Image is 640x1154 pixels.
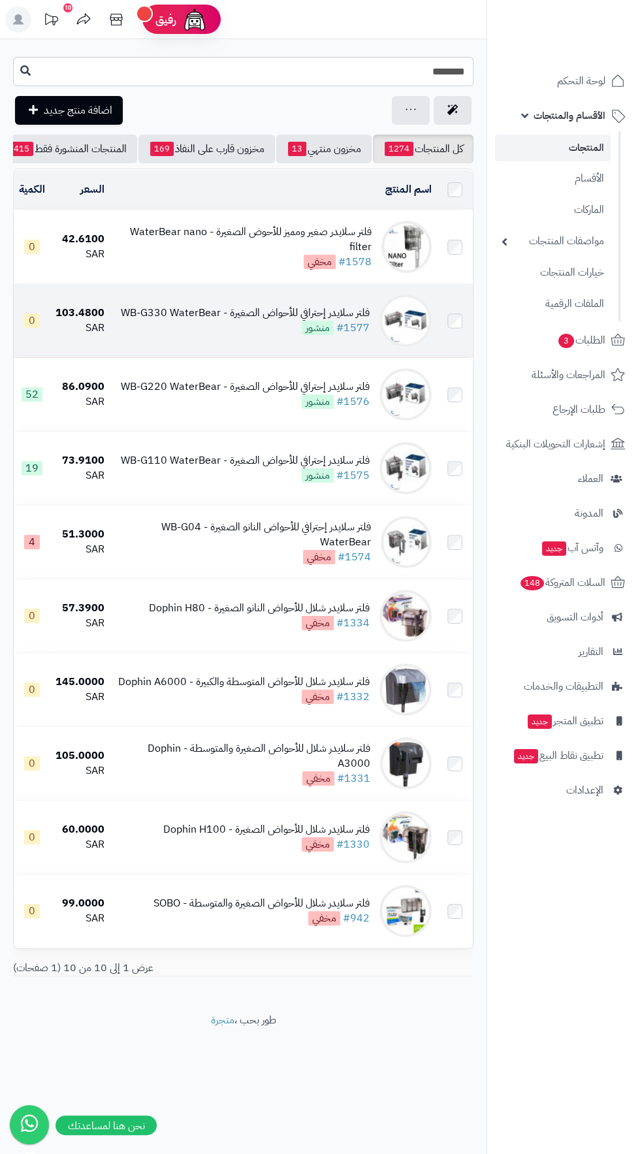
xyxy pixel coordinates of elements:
[15,96,123,125] a: اضافة منتج جديد
[288,142,306,156] span: 13
[56,453,104,468] div: 73.9100
[302,468,334,483] span: منشور
[56,896,104,911] div: 99.0000
[495,463,632,494] a: العملاء
[302,321,334,335] span: منشور
[336,468,370,483] a: #1575
[35,7,67,36] a: تحديثات المنصة
[379,811,432,863] img: فلتر سلايدر شلال للأحواض الصغيرة - Dophin H100
[56,748,104,763] div: 105.0000
[115,741,370,771] div: فلتر سلايدر شلال للأحواض الصغيرة والمتوسطة - Dophin A3000
[519,573,605,592] span: السلات المتروكة
[44,103,112,118] span: اضافة منتج جديد
[528,714,552,729] span: جديد
[24,313,40,328] span: 0
[56,690,104,705] div: SAR
[63,3,72,12] div: 10
[495,428,632,460] a: إشعارات التحويلات البنكية
[379,295,432,347] img: فلتر سلايدر إحترافي للأحواض الصغيرة - WB-G330 WaterBear
[495,135,611,161] a: المنتجات
[24,240,40,254] span: 0
[495,227,611,255] a: مواصفات المنتجات
[541,539,603,557] span: وآتس آب
[557,331,605,349] span: الطلبات
[115,520,371,550] div: فلتر سلايدر إحترافي للأحواض النانو الصغيرة - WB-G04 WaterBear
[56,822,104,837] div: 60.0000
[22,461,42,475] span: 19
[56,247,104,262] div: SAR
[336,615,370,631] a: #1334
[19,182,45,197] a: الكمية
[336,320,370,336] a: #1577
[514,749,538,763] span: جديد
[495,705,632,737] a: تطبيق المتجرجديد
[115,225,372,255] div: فلتر سلايدر صغير ومميز للأحوض الصغيرة - WaterBear nano filter
[56,601,104,616] div: 57.3900
[155,12,176,27] span: رفيق
[579,643,603,661] span: التقارير
[24,682,40,697] span: 0
[302,616,334,630] span: مخفي
[520,576,544,590] span: 148
[302,837,334,852] span: مخفي
[495,567,632,598] a: السلات المتروكة148
[526,712,603,730] span: تطبيق المتجر
[338,549,371,565] a: #1574
[379,368,432,421] img: فلتر سلايدر إحترافي للأحواض الصغيرة - WB-G220 WaterBear
[3,961,483,976] div: عرض 1 إلى 10 من 10 (1 صفحات)
[379,442,432,494] img: فلتر سلايدر إحترافي للأحواض الصغيرة - WB-G110 WaterBear
[495,290,611,318] a: الملفات الرقمية
[56,379,104,394] div: 86.0900
[56,616,104,631] div: SAR
[336,837,370,852] a: #1330
[302,394,334,409] span: منشور
[10,142,33,156] span: 415
[304,255,336,269] span: مخفي
[385,142,413,156] span: 1274
[495,196,611,224] a: الماركات
[56,763,104,778] div: SAR
[138,135,275,163] a: مخزون قارب على النفاذ169
[495,165,611,193] a: الأقسام
[495,325,632,356] a: الطلبات3
[542,541,566,556] span: جديد
[495,65,632,97] a: لوحة التحكم
[379,664,432,716] img: فلتر سلايدر شلال للأحواض المتوسطة والكبيرة - Dophin A6000
[150,142,174,156] span: 169
[276,135,372,163] a: مخزون منتهي13
[211,1012,234,1028] a: متجرة
[56,321,104,336] div: SAR
[495,359,632,391] a: المراجعات والأسئلة
[506,435,605,453] span: إشعارات التحويلات البنكية
[381,221,432,273] img: فلتر سلايدر صغير ومميز للأحوض الصغيرة - WaterBear nano filter
[336,689,370,705] a: #1332
[182,7,208,33] img: ai-face.png
[149,601,370,616] div: فلتر سلايدر شلال للأحواض النانو الصغيرة - Dophin H80
[56,306,104,321] div: 103.4800
[24,904,40,918] span: 0
[80,182,104,197] a: السعر
[495,498,632,529] a: المدونة
[532,366,605,384] span: المراجعات والأسئلة
[338,254,372,270] a: #1578
[24,609,40,623] span: 0
[56,911,104,926] div: SAR
[56,837,104,852] div: SAR
[121,379,370,394] div: فلتر سلايدر إحترافي للأحواض الصغيرة - WB-G220 WaterBear
[56,675,104,690] div: 145.0000
[495,636,632,667] a: التقارير
[56,468,104,483] div: SAR
[56,394,104,409] div: SAR
[575,504,603,522] span: المدونة
[495,601,632,633] a: أدوات التسويق
[24,756,40,771] span: 0
[121,453,370,468] div: فلتر سلايدر إحترافي للأحواض الصغيرة - WB-G110 WaterBear
[381,516,432,568] img: فلتر سلايدر إحترافي للأحواض النانو الصغيرة - WB-G04 WaterBear
[379,885,432,937] img: فلتر سلايدر شلال للأحواض الصغيرة والمتوسطة - SOBO
[534,106,605,125] span: الأقسام والمنتجات
[56,232,104,247] div: 42.6100
[547,608,603,626] span: أدوات التسويق
[303,550,335,564] span: مخفي
[566,781,603,799] span: الإعدادات
[557,72,605,90] span: لوحة التحكم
